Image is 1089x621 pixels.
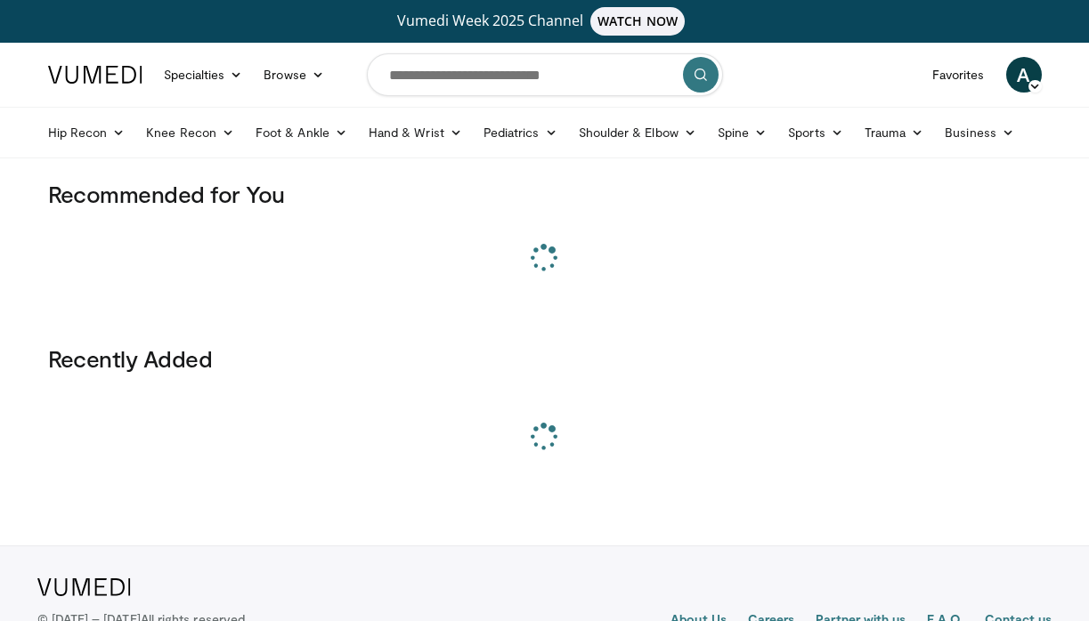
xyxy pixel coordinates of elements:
a: Favorites [922,57,996,93]
a: Hip Recon [37,115,136,150]
h3: Recommended for You [48,180,1042,208]
a: Trauma [854,115,935,150]
img: VuMedi Logo [37,578,131,596]
img: VuMedi Logo [48,66,142,84]
a: Shoulder & Elbow [568,115,707,150]
a: Browse [253,57,335,93]
a: Knee Recon [135,115,245,150]
input: Search topics, interventions [367,53,723,96]
span: WATCH NOW [590,7,685,36]
a: Business [934,115,1025,150]
a: Hand & Wrist [358,115,473,150]
h3: Recently Added [48,344,1042,373]
a: Specialties [153,57,254,93]
a: Sports [777,115,854,150]
a: Pediatrics [473,115,568,150]
a: A [1006,57,1042,93]
a: Vumedi Week 2025 ChannelWATCH NOW [51,7,1039,36]
a: Foot & Ankle [245,115,358,150]
a: Spine [707,115,777,150]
